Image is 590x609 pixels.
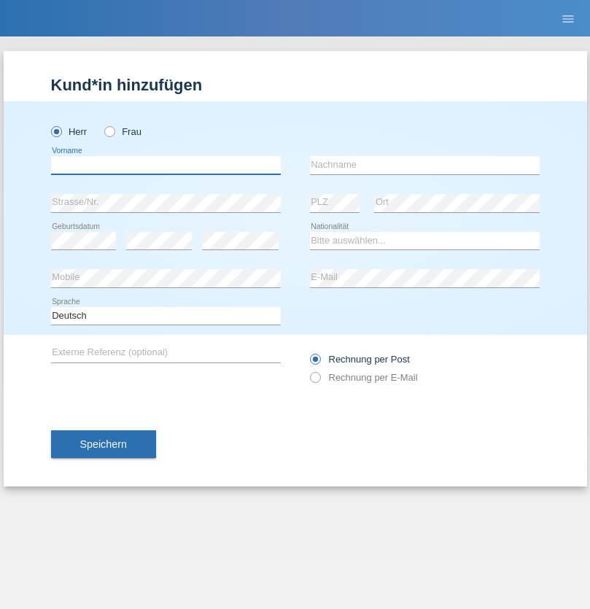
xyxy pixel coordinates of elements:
label: Herr [51,126,88,137]
input: Rechnung per E-Mail [310,372,319,390]
i: menu [561,12,575,26]
span: Speichern [80,438,127,450]
h1: Kund*in hinzufügen [51,76,540,94]
input: Rechnung per Post [310,354,319,372]
label: Rechnung per Post [310,354,410,365]
a: menu [554,14,583,23]
input: Frau [104,126,114,136]
label: Frau [104,126,141,137]
button: Speichern [51,430,156,458]
label: Rechnung per E-Mail [310,372,418,383]
input: Herr [51,126,61,136]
